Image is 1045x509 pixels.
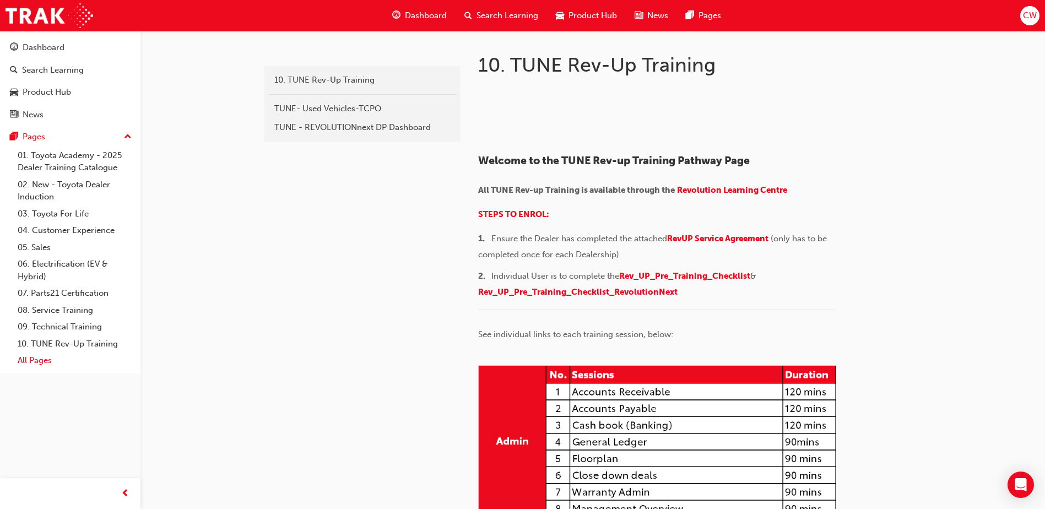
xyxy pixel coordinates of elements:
[4,105,136,125] a: News
[619,271,750,281] a: Rev_UP_Pre_Training_Checklist
[13,285,136,302] a: 07. Parts21 Certification
[635,9,643,23] span: news-icon
[405,9,447,22] span: Dashboard
[464,9,472,23] span: search-icon
[4,37,136,58] a: Dashboard
[274,74,451,86] div: 10. TUNE Rev-Up Training
[274,102,451,115] div: TUNE- Used Vehicles-TCPO
[383,4,456,27] a: guage-iconDashboard
[22,64,84,77] div: Search Learning
[13,176,136,205] a: 02. New - Toyota Dealer Induction
[13,302,136,319] a: 08. Service Training
[677,4,730,27] a: pages-iconPages
[23,86,71,99] div: Product Hub
[478,287,678,297] a: Rev_UP_Pre_Training_Checklist_RevolutionNext
[10,43,18,53] span: guage-icon
[10,88,18,98] span: car-icon
[677,185,787,195] a: Revolution Learning Centre
[13,239,136,256] a: 05. Sales
[478,185,675,195] span: All TUNE Rev-up Training is available through the
[269,71,456,90] a: 10. TUNE Rev-Up Training
[121,487,129,501] span: prev-icon
[4,35,136,127] button: DashboardSearch LearningProduct HubNews
[1023,9,1037,22] span: CW
[392,9,400,23] span: guage-icon
[13,335,136,353] a: 10. TUNE Rev-Up Training
[269,99,456,118] a: TUNE- Used Vehicles-TCPO
[269,118,456,137] a: TUNE - REVOLUTIONnext DP Dashboard
[13,256,136,285] a: 06. Electrification (EV & Hybrid)
[491,271,619,281] span: Individual User is to complete the
[10,110,18,120] span: news-icon
[456,4,547,27] a: search-iconSearch Learning
[647,9,668,22] span: News
[750,271,756,281] span: &
[699,9,721,22] span: Pages
[1020,6,1039,25] button: CW
[13,352,136,369] a: All Pages
[10,132,18,142] span: pages-icon
[477,9,538,22] span: Search Learning
[478,234,491,243] span: 1. ​
[478,329,673,339] span: See individual links to each training session, below:
[23,41,64,54] div: Dashboard
[13,205,136,223] a: 03. Toyota For Life
[23,131,45,143] div: Pages
[4,127,136,147] button: Pages
[4,82,136,102] a: Product Hub
[10,66,18,75] span: search-icon
[686,9,694,23] span: pages-icon
[13,318,136,335] a: 09. Technical Training
[4,60,136,80] a: Search Learning
[6,3,93,28] img: Trak
[626,4,677,27] a: news-iconNews
[13,222,136,239] a: 04. Customer Experience
[568,9,617,22] span: Product Hub
[478,53,840,77] h1: 10. TUNE Rev-Up Training
[478,271,491,281] span: 2. ​
[667,234,768,243] a: RevUP Service Agreement
[491,234,667,243] span: Ensure the Dealer has completed the attached
[556,9,564,23] span: car-icon
[124,130,132,144] span: up-icon
[13,147,136,176] a: 01. Toyota Academy - 2025 Dealer Training Catalogue
[1008,472,1034,498] div: Open Intercom Messenger
[23,109,44,121] div: News
[274,121,451,134] div: TUNE - REVOLUTIONnext DP Dashboard
[478,154,750,167] span: Welcome to the TUNE Rev-up Training Pathway Page
[478,209,549,219] a: STEPS TO ENROL:
[547,4,626,27] a: car-iconProduct Hub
